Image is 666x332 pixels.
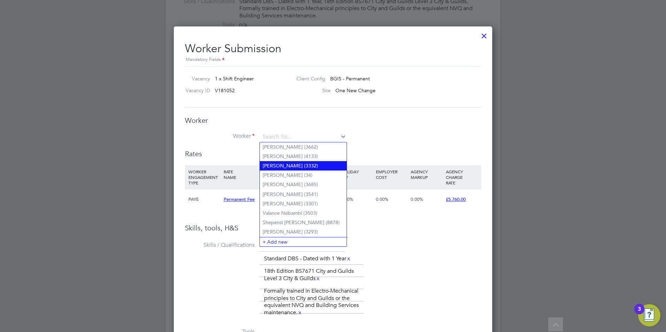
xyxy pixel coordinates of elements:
[185,149,481,158] h3: Rates
[185,242,255,249] label: Skills / Qualifications
[638,309,641,318] div: 3
[187,165,222,189] div: WORKER ENGAGEMENT TYPE
[260,227,347,237] li: [PERSON_NAME] (3293)
[182,76,210,82] label: Vacancy
[330,76,370,82] span: BGIS - Permanent
[182,87,210,94] label: Vacancy ID
[224,196,255,202] span: Permanent Fee
[339,165,374,183] div: HOLIDAY PAY
[260,171,347,180] li: [PERSON_NAME] (34)
[260,237,347,246] li: + Add new
[185,56,481,64] div: Mandatory Fields
[261,254,354,263] li: Standard DBS - Dated with 1 Year
[260,208,347,218] li: Valance Nsibambi (3503)
[260,152,347,161] li: [PERSON_NAME] (4133)
[316,274,320,283] a: x
[215,76,254,82] span: 1 x Shift Engineer
[260,142,347,152] li: [PERSON_NAME] (3662)
[446,196,466,202] span: £5,760.00
[260,218,347,227] li: Shepend [PERSON_NAME] (8878)
[297,308,302,317] a: x
[376,196,388,202] span: 0.00%
[260,132,346,142] input: Search for...
[185,133,255,140] label: Worker
[335,87,375,94] span: One New Change
[346,254,351,263] a: x
[222,165,269,183] div: RATE NAME
[374,165,409,183] div: EMPLOYER COST
[261,267,362,283] li: 18th Edition BS7671 City and Guilds Level 3 City & Guilds
[185,116,481,125] h3: Worker
[291,76,325,82] label: Client Config
[185,36,481,64] h2: Worker Submission
[444,165,479,189] div: AGENCY CHARGE RATE
[409,165,444,183] div: AGENCY MARKUP
[261,286,362,317] li: Formally trained in Electro-Mechanical principles to City and Guilds or the equivalent NVQ and Bu...
[638,304,660,326] button: Open Resource Center, 3 new notifications
[260,161,347,171] li: [PERSON_NAME] (3332)
[187,189,222,210] div: PAYE
[215,87,235,94] span: V181052
[260,180,347,189] li: [PERSON_NAME] (3685)
[185,223,481,232] h3: Skills, tools, H&S
[260,190,347,199] li: [PERSON_NAME] (3541)
[411,196,423,202] span: 0.00%
[260,199,347,208] li: [PERSON_NAME] (3301)
[291,87,331,94] label: Site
